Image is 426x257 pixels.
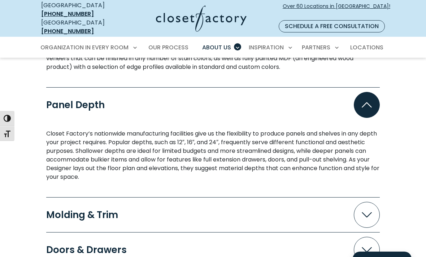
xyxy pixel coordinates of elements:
span: Inspiration [249,43,284,52]
div: Doors & Drawers [46,245,132,254]
img: Closet Factory Logo [156,5,247,32]
span: Organization in Every Room [40,43,129,52]
div: Panel Depth [46,129,380,181]
nav: Primary Menu [35,37,391,58]
div: Molding & Trim [46,210,124,220]
button: Molding & Trim [46,202,380,228]
a: [PHONE_NUMBER] [41,10,94,18]
span: Locations [350,43,383,52]
div: [GEOGRAPHIC_DATA] [41,18,120,36]
span: Our Process [148,43,188,52]
a: Schedule a Free Consultation [279,20,385,32]
span: About Us [202,43,231,52]
div: Panel Depth [46,100,110,110]
a: [PHONE_NUMBER] [41,27,94,35]
p: Closet Factory’s nationwide manufacturing facilities give us the flexibility to produce panels an... [46,129,380,181]
span: Partners [302,43,330,52]
span: Over 60 Locations in [GEOGRAPHIC_DATA]! [283,3,390,18]
div: [GEOGRAPHIC_DATA] [41,1,120,18]
button: Panel Depth [46,92,380,118]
